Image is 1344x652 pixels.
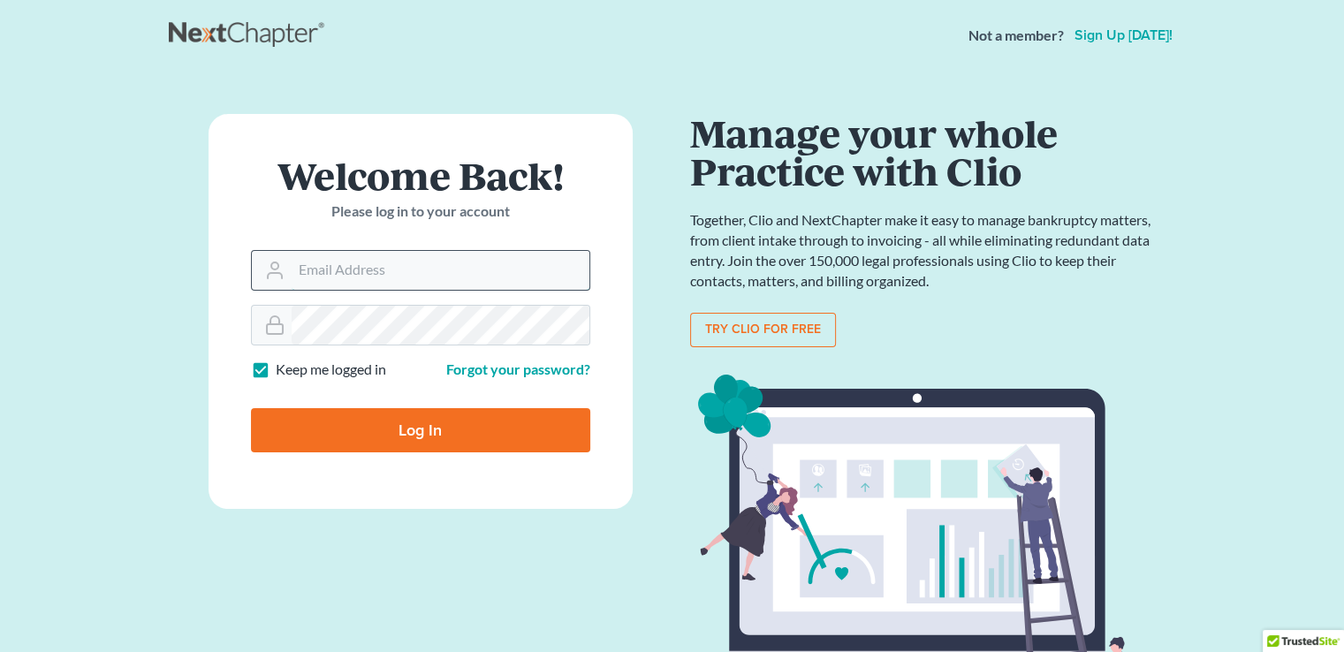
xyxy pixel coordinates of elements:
a: Try clio for free [690,313,836,348]
input: Log In [251,408,590,452]
p: Please log in to your account [251,201,590,222]
p: Together, Clio and NextChapter make it easy to manage bankruptcy matters, from client intake thro... [690,210,1158,291]
strong: Not a member? [968,26,1064,46]
label: Keep me logged in [276,360,386,380]
a: Forgot your password? [446,360,590,377]
a: Sign up [DATE]! [1071,28,1176,42]
input: Email Address [292,251,589,290]
h1: Manage your whole Practice with Clio [690,114,1158,189]
h1: Welcome Back! [251,156,590,194]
